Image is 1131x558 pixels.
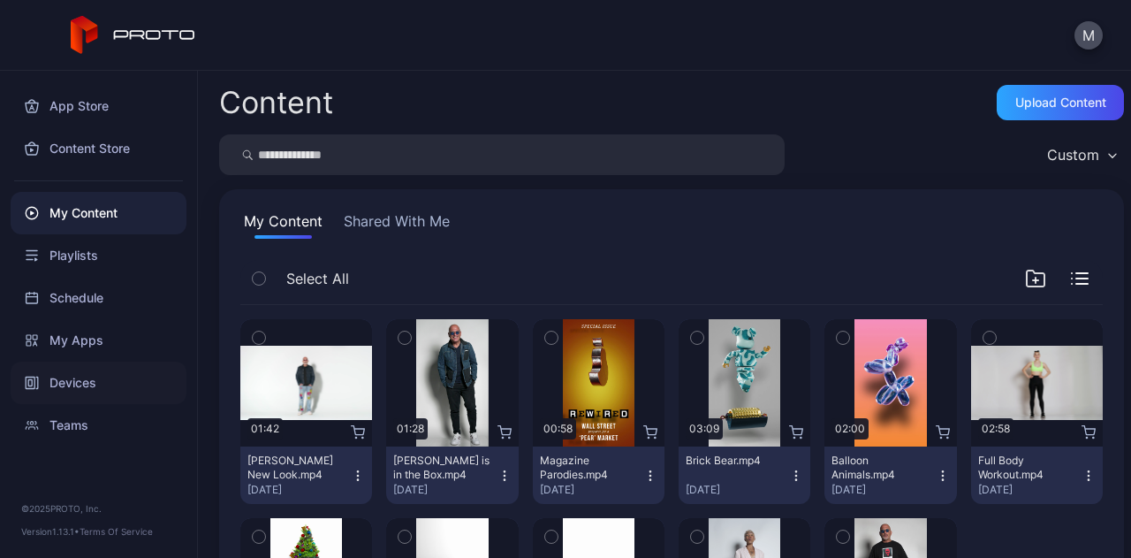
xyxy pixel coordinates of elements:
[824,447,956,504] button: Balloon Animals.mp4[DATE]
[21,501,176,516] div: © 2025 PROTO, Inc.
[340,210,453,239] button: Shared With Me
[247,483,351,497] div: [DATE]
[11,85,186,127] a: App Store
[11,319,186,362] a: My Apps
[1074,21,1103,50] button: M
[831,454,929,482] div: Balloon Animals.mp4
[971,447,1103,504] button: Full Body Workout.mp4[DATE]
[11,404,186,447] a: Teams
[393,483,497,497] div: [DATE]
[11,277,186,319] a: Schedule
[978,483,1082,497] div: [DATE]
[831,483,935,497] div: [DATE]
[540,454,637,482] div: Magazine Parodies.mp4
[11,234,186,277] a: Playlists
[247,454,345,482] div: Howie Mandel's New Look.mp4
[11,362,186,404] a: Devices
[686,483,789,497] div: [DATE]
[80,526,153,537] a: Terms Of Service
[21,526,80,537] span: Version 1.13.1 •
[679,447,810,504] button: Brick Bear.mp4[DATE]
[11,192,186,234] a: My Content
[386,447,518,504] button: [PERSON_NAME] is in the Box.mp4[DATE]
[978,454,1075,482] div: Full Body Workout.mp4
[1015,96,1106,110] div: Upload Content
[1047,146,1099,164] div: Custom
[240,447,372,504] button: [PERSON_NAME] New Look.mp4[DATE]
[240,210,326,239] button: My Content
[540,483,643,497] div: [DATE]
[533,447,664,504] button: Magazine Parodies.mp4[DATE]
[686,454,783,468] div: Brick Bear.mp4
[219,88,333,118] div: Content
[11,127,186,170] a: Content Store
[286,268,349,289] span: Select All
[997,85,1124,120] button: Upload Content
[393,454,490,482] div: Howie Mandel is in the Box.mp4
[1038,134,1124,175] button: Custom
